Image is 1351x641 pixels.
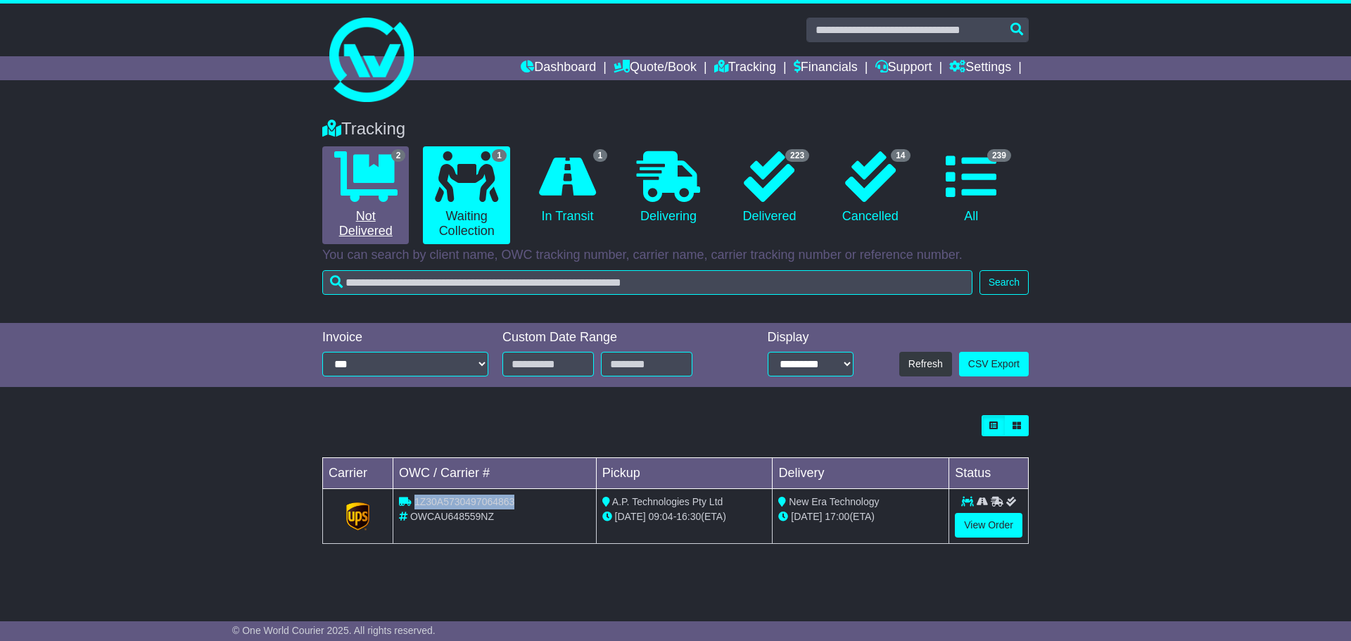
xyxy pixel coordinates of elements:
[649,511,673,522] span: 09:04
[773,458,949,489] td: Delivery
[322,146,409,244] a: 2 Not Delivered
[593,149,608,162] span: 1
[346,502,370,531] img: GetCarrierServiceLogo
[492,149,507,162] span: 1
[614,56,697,80] a: Quote/Book
[791,511,822,522] span: [DATE]
[875,56,932,80] a: Support
[785,149,809,162] span: 223
[410,511,494,522] span: OWCAU648559NZ
[979,270,1029,295] button: Search
[955,513,1022,538] a: View Order
[794,56,858,80] a: Financials
[393,458,597,489] td: OWC / Carrier #
[891,149,910,162] span: 14
[949,458,1029,489] td: Status
[676,511,701,522] span: 16:30
[323,458,393,489] td: Carrier
[232,625,436,636] span: © One World Courier 2025. All rights reserved.
[423,146,509,244] a: 1 Waiting Collection
[987,149,1011,162] span: 239
[524,146,611,229] a: 1 In Transit
[778,509,943,524] div: (ETA)
[615,511,646,522] span: [DATE]
[315,119,1036,139] div: Tracking
[322,248,1029,263] p: You can search by client name, OWC tracking number, carrier name, carrier tracking number or refe...
[414,496,514,507] span: 1Z30A5730497064863
[959,352,1029,376] a: CSV Export
[768,330,854,345] div: Display
[612,496,723,507] span: A.P. Technologies Pty Ltd
[391,149,406,162] span: 2
[949,56,1011,80] a: Settings
[714,56,776,80] a: Tracking
[596,458,773,489] td: Pickup
[899,352,952,376] button: Refresh
[726,146,813,229] a: 223 Delivered
[502,330,728,345] div: Custom Date Range
[521,56,596,80] a: Dashboard
[825,511,849,522] span: 17:00
[789,496,879,507] span: New Era Technology
[602,509,767,524] div: - (ETA)
[625,146,711,229] a: Delivering
[322,330,488,345] div: Invoice
[827,146,913,229] a: 14 Cancelled
[928,146,1015,229] a: 239 All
